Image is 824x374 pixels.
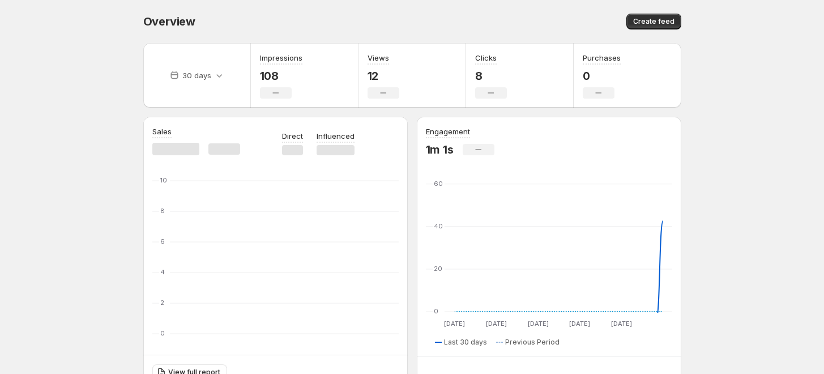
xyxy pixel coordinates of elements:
text: 2 [160,299,164,307]
p: 30 days [182,70,211,81]
text: [DATE] [610,320,631,328]
text: 20 [434,265,442,273]
text: [DATE] [527,320,548,328]
span: Last 30 days [444,338,487,347]
text: 4 [160,268,165,276]
h3: Impressions [260,52,302,63]
p: 8 [475,69,507,83]
p: 0 [583,69,621,83]
text: [DATE] [569,320,590,328]
text: 60 [434,180,443,188]
h3: Views [368,52,389,63]
text: [DATE] [485,320,506,328]
p: Direct [282,130,303,142]
p: Influenced [317,130,355,142]
p: 1m 1s [426,143,454,156]
button: Create feed [626,14,681,29]
p: 108 [260,69,302,83]
text: [DATE] [444,320,465,328]
h3: Engagement [426,126,470,137]
text: 6 [160,237,165,245]
h3: Sales [152,126,172,137]
h3: Purchases [583,52,621,63]
text: 0 [160,329,165,337]
span: Overview [143,15,195,28]
span: Previous Period [505,338,560,347]
text: 10 [160,176,167,184]
text: 40 [434,222,443,230]
p: 12 [368,69,399,83]
text: 0 [434,307,438,315]
text: 8 [160,207,165,215]
span: Create feed [633,17,674,26]
h3: Clicks [475,52,497,63]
